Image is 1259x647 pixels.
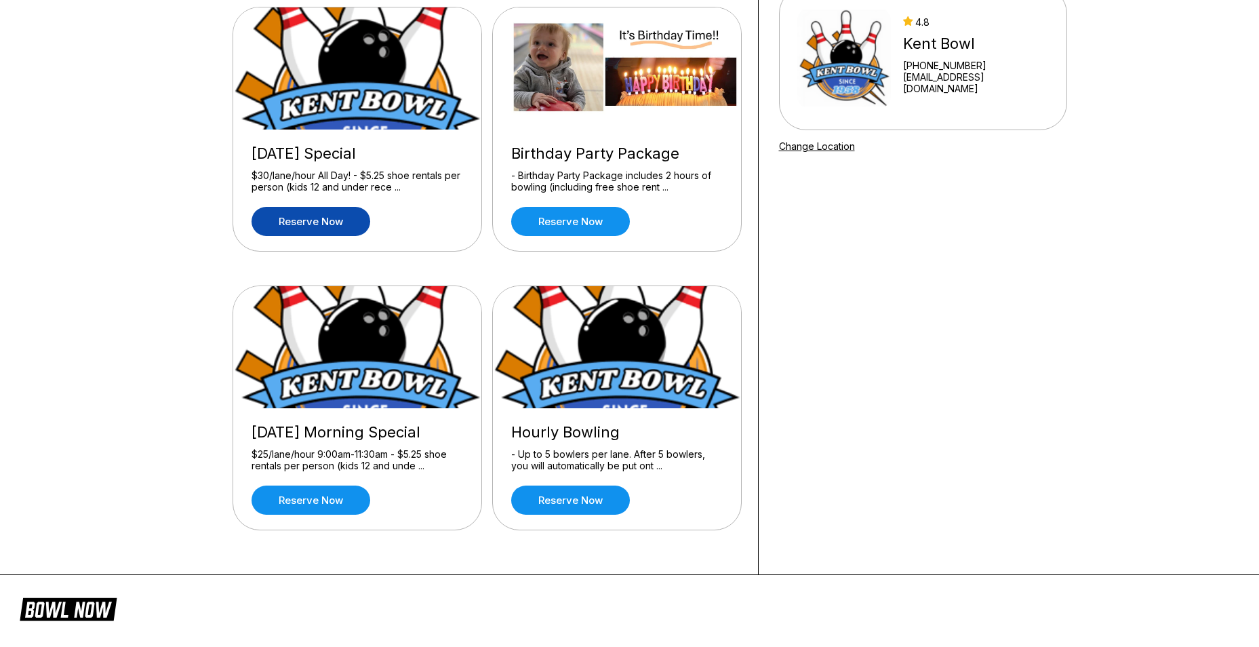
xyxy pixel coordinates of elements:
[903,60,1048,71] div: [PHONE_NUMBER]
[511,486,630,515] a: Reserve now
[511,144,723,163] div: Birthday Party Package
[511,423,723,442] div: Hourly Bowling
[493,286,742,408] img: Hourly Bowling
[233,7,483,130] img: Wednesday Special
[903,35,1048,53] div: Kent Bowl
[903,16,1048,28] div: 4.8
[797,7,892,109] img: Kent Bowl
[252,486,370,515] a: Reserve now
[493,7,742,130] img: Birthday Party Package
[252,448,463,472] div: $25/lane/hour 9:00am-11:30am - $5.25 shoe rentals per person (kids 12 and unde ...
[779,140,855,152] a: Change Location
[511,207,630,236] a: Reserve now
[511,170,723,193] div: - Birthday Party Package includes 2 hours of bowling (including free shoe rent ...
[252,170,463,193] div: $30/lane/hour All Day! - $5.25 shoe rentals per person (kids 12 and under rece ...
[903,71,1048,94] a: [EMAIL_ADDRESS][DOMAIN_NAME]
[511,448,723,472] div: - Up to 5 bowlers per lane. After 5 bowlers, you will automatically be put ont ...
[233,286,483,408] img: Sunday Morning Special
[252,207,370,236] a: Reserve now
[252,423,463,442] div: [DATE] Morning Special
[252,144,463,163] div: [DATE] Special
